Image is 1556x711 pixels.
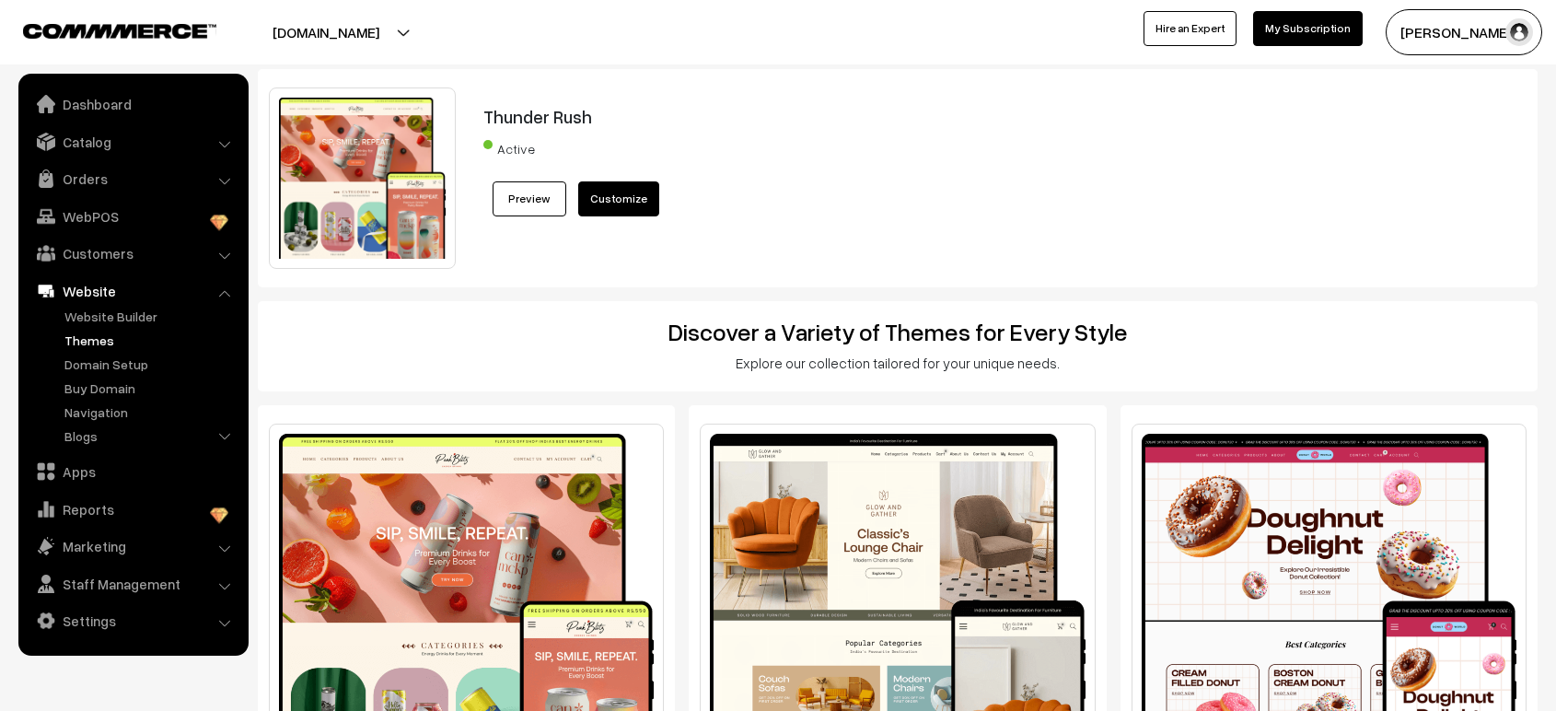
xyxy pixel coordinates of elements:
a: Customers [23,237,242,270]
a: Preview [493,181,566,216]
a: Catalog [23,125,242,158]
a: Staff Management [23,567,242,600]
a: COMMMERCE [23,18,184,41]
img: Thunder Rush [269,87,456,269]
a: Reports [23,493,242,526]
span: Active [483,134,575,158]
a: Marketing [23,530,242,563]
a: Customize [578,181,659,216]
a: Settings [23,604,242,637]
button: [DOMAIN_NAME] [208,9,444,55]
button: [PERSON_NAME] … [1386,9,1542,55]
a: Website Builder [60,307,242,326]
a: Dashboard [23,87,242,121]
a: Apps [23,455,242,488]
img: COMMMERCE [23,24,216,38]
a: Blogs [60,426,242,446]
h3: Explore our collection tailored for your unique needs. [271,355,1525,371]
a: My Subscription [1253,11,1363,46]
a: Orders [23,162,242,195]
a: Website [23,274,242,308]
h2: Discover a Variety of Themes for Every Style [271,318,1525,346]
a: Navigation [60,402,242,422]
a: Hire an Expert [1144,11,1237,46]
h3: Thunder Rush [483,106,1420,127]
a: WebPOS [23,200,242,233]
a: Buy Domain [60,379,242,398]
a: Domain Setup [60,355,242,374]
img: user [1505,18,1533,46]
a: Themes [60,331,242,350]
